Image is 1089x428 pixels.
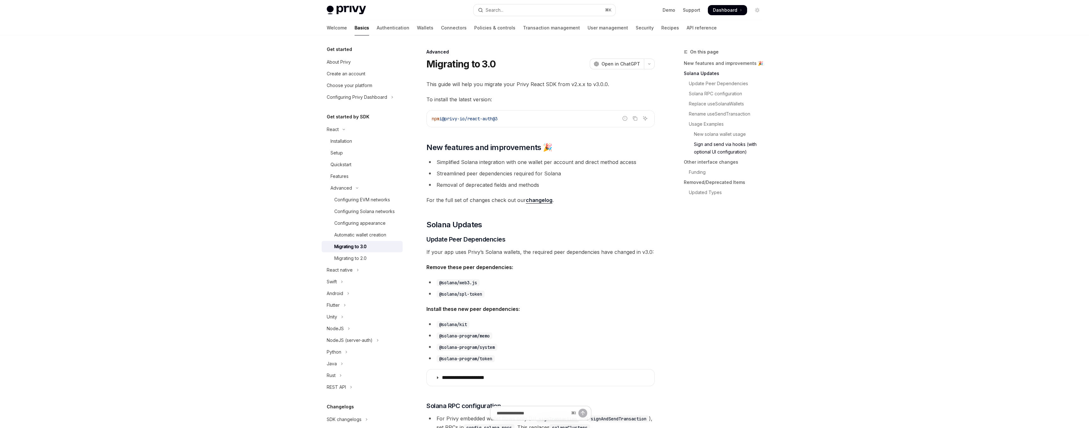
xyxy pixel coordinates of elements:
div: Configuring EVM networks [334,196,390,204]
li: Streamlined peer dependencies required for Solana [426,169,655,178]
div: REST API [327,383,346,391]
a: Solana RPC configuration [684,89,767,99]
a: Installation [322,135,403,147]
button: Open search [474,4,615,16]
img: light logo [327,6,366,15]
button: Send message [578,409,587,418]
div: Unity [327,313,337,321]
a: Connectors [441,20,467,35]
a: API reference [687,20,717,35]
a: Automatic wallet creation [322,229,403,241]
code: @solana-program/system [437,344,497,351]
a: Transaction management [523,20,580,35]
div: NodeJS [327,325,344,332]
input: Ask a question... [497,406,569,420]
a: User management [588,20,628,35]
div: Migrating to 3.0 [334,243,367,250]
span: npm [432,116,439,122]
button: Toggle Swift section [322,276,403,287]
a: Welcome [327,20,347,35]
a: Updated Types [684,187,767,198]
a: Wallets [417,20,433,35]
div: Automatic wallet creation [334,231,386,239]
div: React [327,126,339,133]
button: Toggle Configuring Privy Dashboard section [322,91,403,103]
li: Simplified Solana integration with one wallet per account and direct method access [426,158,655,167]
span: This guide will help you migrate your Privy React SDK from v2.x.x to v3.0.0. [426,80,655,89]
a: Configuring Solana networks [322,206,403,217]
a: New solana wallet usage [684,129,767,139]
code: @solana/web3.js [437,279,480,286]
h5: Get started by SDK [327,113,369,121]
a: Demo [663,7,675,13]
div: Choose your platform [327,82,372,89]
div: Java [327,360,337,368]
span: To install the latest version: [426,95,655,104]
button: Copy the contents from the code block [631,114,639,123]
a: Support [683,7,700,13]
a: Migrating to 2.0 [322,253,403,264]
button: Toggle Java section [322,358,403,369]
button: Toggle React section [322,124,403,135]
a: Features [322,171,403,182]
a: Replace useSolanaWallets [684,99,767,109]
div: Features [330,173,349,180]
div: Advanced [330,184,352,192]
div: Quickstart [330,161,351,168]
span: Dashboard [713,7,737,13]
span: For the full set of changes check out our . [426,196,655,205]
h1: Migrating to 3.0 [426,58,496,70]
button: Toggle Python section [322,346,403,358]
code: @solana/spl-token [437,291,485,298]
div: Flutter [327,301,340,309]
span: On this page [690,48,719,56]
div: Migrating to 2.0 [334,255,367,262]
a: Migrating to 3.0 [322,241,403,252]
div: NodeJS (server-auth) [327,337,373,344]
div: Swift [327,278,337,286]
a: Policies & controls [474,20,515,35]
a: Removed/Deprecated Items [684,177,767,187]
span: Update Peer Dependencies [426,235,505,244]
span: ⌘ K [605,8,612,13]
code: @solana/kit [437,321,469,328]
strong: Remove these peer dependencies: [426,264,513,270]
button: Open in ChatGPT [590,59,644,69]
div: Rust [327,372,336,379]
span: If your app uses Privy’s Solana wallets, the required peer dependencies have changed in v3.0: [426,248,655,256]
div: React native [327,266,353,274]
div: Search... [486,6,503,14]
div: Advanced [426,49,655,55]
button: Toggle NodeJS section [322,323,403,334]
a: Recipes [661,20,679,35]
strong: Install these new peer dependencies: [426,306,520,312]
button: Toggle Rust section [322,370,403,381]
a: Other interface changes [684,157,767,167]
span: i [439,116,442,122]
div: Android [327,290,343,297]
a: Choose your platform [322,80,403,91]
button: Toggle Advanced section [322,182,403,194]
button: Ask AI [641,114,649,123]
a: Sign and send via hooks (with optional UI configuration) [684,139,767,157]
button: Toggle dark mode [752,5,762,15]
a: Dashboard [708,5,747,15]
span: Solana Updates [426,220,482,230]
div: Configuring Privy Dashboard [327,93,387,101]
div: Configuring Solana networks [334,208,395,215]
li: Removal of deprecated fields and methods [426,180,655,189]
a: Security [636,20,654,35]
button: Toggle React native section [322,264,403,276]
a: Update Peer Dependencies [684,79,767,89]
a: About Privy [322,56,403,68]
div: Configuring appearance [334,219,386,227]
div: Installation [330,137,352,145]
span: @privy-io/react-auth@3 [442,116,498,122]
span: New features and improvements 🎉 [426,142,552,153]
button: Report incorrect code [621,114,629,123]
div: SDK changelogs [327,416,362,423]
a: Setup [322,147,403,159]
a: Create an account [322,68,403,79]
h5: Get started [327,46,352,53]
button: Toggle Unity section [322,311,403,323]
